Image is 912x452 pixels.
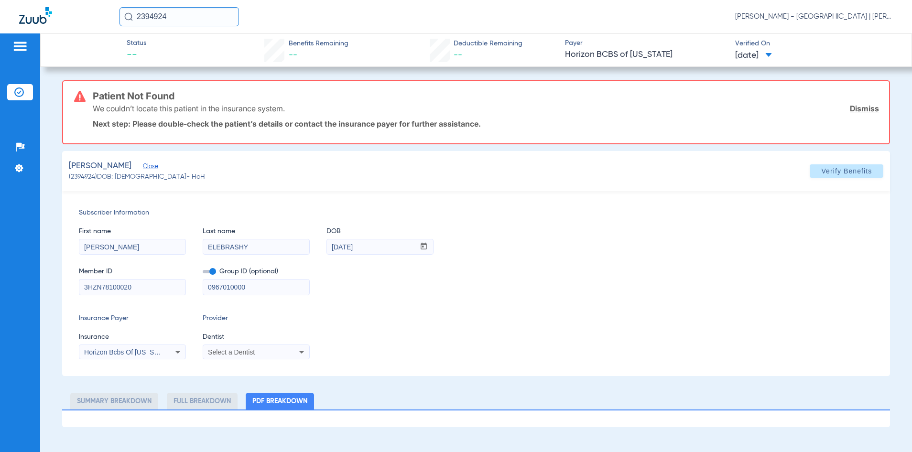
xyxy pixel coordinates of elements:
span: Benefits Remaining [289,39,348,49]
li: Summary Breakdown [70,393,158,409]
span: [PERSON_NAME] [69,160,131,172]
span: -- [289,51,297,59]
span: Dentist [203,332,310,342]
img: hamburger-icon [12,41,28,52]
span: -- [454,51,462,59]
span: Select a Dentist [208,348,255,356]
span: Subscriber Information [79,208,874,218]
span: [PERSON_NAME] - [GEOGRAPHIC_DATA] | [PERSON_NAME] [735,12,893,22]
img: error-icon [74,91,86,102]
span: Insurance Payer [79,313,186,323]
span: Horizon Bcbs Of [US_STATE] [84,348,172,356]
span: Status [127,38,146,48]
h3: Patient Not Found [93,91,879,101]
li: Full Breakdown [167,393,238,409]
span: -- [127,49,146,62]
iframe: Chat Widget [864,406,912,452]
p: Next step: Please double-check the patient’s details or contact the insurance payer for further a... [93,119,879,129]
img: Zuub Logo [19,7,52,24]
span: Member ID [79,267,186,277]
span: Payer [565,38,727,48]
span: (2394924) DOB: [DEMOGRAPHIC_DATA] - HoH [69,172,205,182]
li: PDF Breakdown [246,393,314,409]
span: Provider [203,313,310,323]
input: Search for patients [119,7,239,26]
span: [DATE] [735,50,772,62]
span: Verified On [735,39,897,49]
span: First name [79,226,186,237]
button: Open calendar [414,239,433,255]
span: Last name [203,226,310,237]
span: DOB [326,226,434,237]
span: Deductible Remaining [454,39,522,49]
span: Verify Benefits [821,167,872,175]
span: Insurance [79,332,186,342]
span: Horizon BCBS of [US_STATE] [565,49,727,61]
img: Search Icon [124,12,133,21]
span: Close [143,163,152,172]
a: Dismiss [850,104,879,113]
p: We couldn’t locate this patient in the insurance system. [93,104,285,113]
button: Verify Benefits [810,164,883,178]
span: Group ID (optional) [203,267,310,277]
